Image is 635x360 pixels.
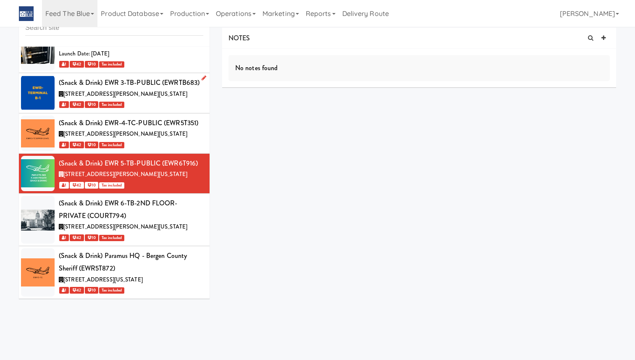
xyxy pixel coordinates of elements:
[99,182,124,189] span: Tax included
[59,182,69,189] span: 1
[70,142,84,148] span: 42
[59,142,69,148] span: 1
[70,287,84,294] span: 42
[85,234,98,241] span: 10
[59,250,203,274] div: (Snack & Drink) Paramus HQ - Bergen County Sheriff (EWR5T872)
[85,101,98,108] span: 10
[19,154,210,194] li: (Snack & Drink) EWR 5-TB-PUBLIC (EWR6T916)[STREET_ADDRESS][PERSON_NAME][US_STATE] 1 42 10Tax incl...
[70,234,84,241] span: 42
[70,61,84,68] span: 42
[59,49,203,59] div: Launch Date: [DATE]
[63,90,187,98] span: [STREET_ADDRESS][PERSON_NAME][US_STATE]
[99,61,124,68] span: Tax included
[59,197,203,222] div: (Snack & Drink) EWR 6-TB-2ND FLOOR-PRIVATE (COURT794)
[19,194,210,246] li: (Snack & Drink) EWR 6-TB-2ND FLOOR-PRIVATE (COURT794)[STREET_ADDRESS][PERSON_NAME][US_STATE] 1 42...
[99,142,124,148] span: Tax included
[59,76,203,89] div: (Snack & Drink) EWR 3-TB-PUBLIC (EWRTB683)
[228,55,610,81] div: No notes found
[99,235,124,241] span: Tax included
[63,130,187,138] span: [STREET_ADDRESS][PERSON_NAME][US_STATE]
[70,182,84,189] span: 42
[19,113,210,154] li: (Snack & Drink) EWR-4-TC-PUBLIC (EWR5T351)[STREET_ADDRESS][PERSON_NAME][US_STATE] 1 42 10Tax incl...
[19,6,34,21] img: Micromart
[59,61,69,68] span: 1
[59,287,69,294] span: 1
[63,223,187,231] span: [STREET_ADDRESS][PERSON_NAME][US_STATE]
[63,170,187,178] span: [STREET_ADDRESS][PERSON_NAME][US_STATE]
[99,102,124,108] span: Tax included
[59,117,203,129] div: (Snack & Drink) EWR-4-TC-PUBLIC (EWR5T351)
[70,101,84,108] span: 42
[19,246,210,298] li: (Snack & Drink) Paramus HQ - Bergen County Sheriff (EWR5T872)[STREET_ADDRESS][US_STATE] 1 42 10Ta...
[59,101,69,108] span: 1
[25,20,203,36] input: Search site
[19,73,210,113] li: (Snack & Drink) EWR 3-TB-PUBLIC (EWRTB683)[STREET_ADDRESS][PERSON_NAME][US_STATE] 1 42 10Tax incl...
[85,182,98,189] span: 10
[99,287,124,294] span: Tax included
[85,287,98,294] span: 10
[228,33,250,43] span: NOTES
[59,234,69,241] span: 1
[85,61,98,68] span: 10
[85,142,98,148] span: 10
[63,276,143,284] span: [STREET_ADDRESS][US_STATE]
[59,157,203,170] div: (Snack & Drink) EWR 5-TB-PUBLIC (EWR6T916)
